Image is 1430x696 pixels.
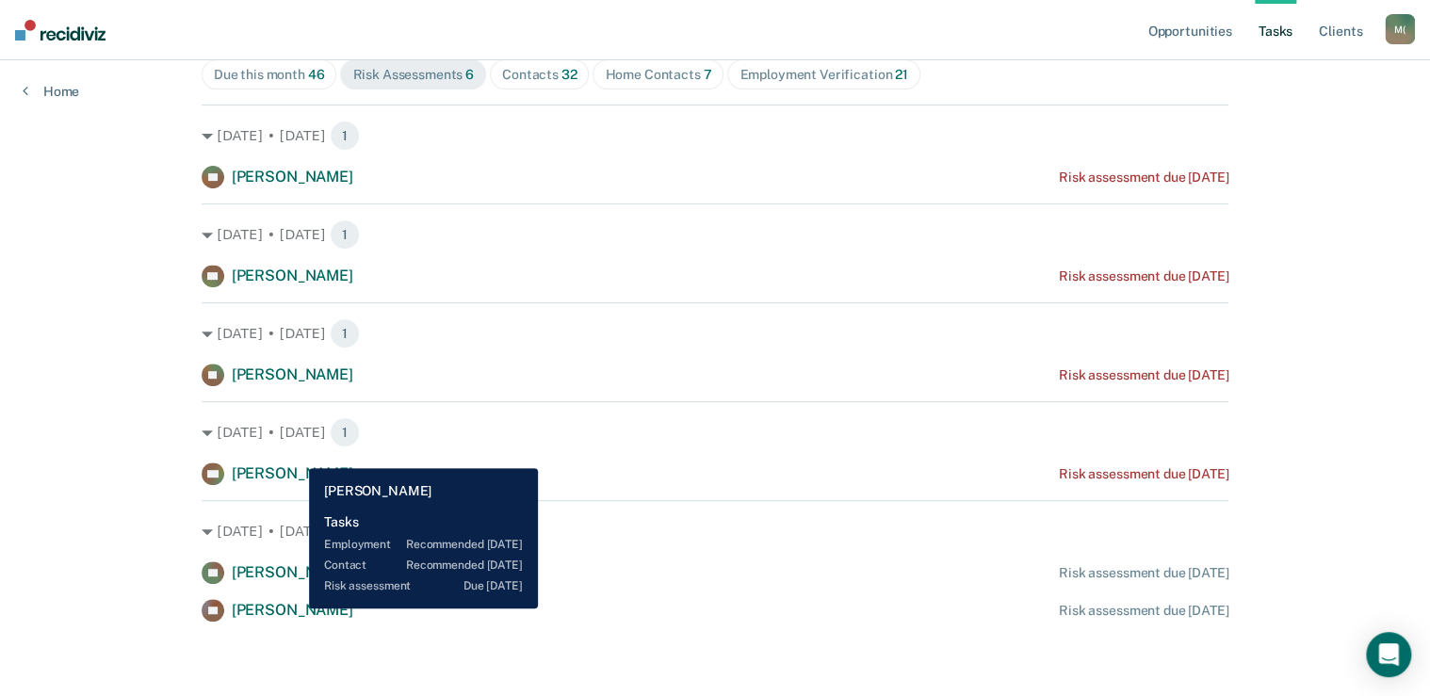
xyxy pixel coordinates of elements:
[1385,14,1415,44] div: M (
[1059,466,1228,482] div: Risk assessment due [DATE]
[232,168,353,186] span: [PERSON_NAME]
[739,67,907,83] div: Employment Verification
[330,121,360,151] span: 1
[1059,367,1228,383] div: Risk assessment due [DATE]
[330,219,360,250] span: 1
[330,318,360,348] span: 1
[15,20,106,40] img: Recidiviz
[1059,268,1228,284] div: Risk assessment due [DATE]
[202,121,1229,151] div: [DATE] • [DATE] 1
[1366,632,1411,677] div: Open Intercom Messenger
[465,67,474,82] span: 6
[605,67,711,83] div: Home Contacts
[703,67,711,82] span: 7
[202,318,1229,348] div: [DATE] • [DATE] 1
[352,67,474,83] div: Risk Assessments
[1059,170,1228,186] div: Risk assessment due [DATE]
[1059,565,1228,581] div: Risk assessment due [DATE]
[308,67,325,82] span: 46
[23,83,79,100] a: Home
[330,417,360,447] span: 1
[232,267,353,284] span: [PERSON_NAME]
[330,516,362,546] span: 2
[232,365,353,383] span: [PERSON_NAME]
[232,601,353,619] span: [PERSON_NAME]
[502,67,577,83] div: Contacts
[202,219,1229,250] div: [DATE] • [DATE] 1
[1059,603,1228,619] div: Risk assessment due [DATE]
[202,516,1229,546] div: [DATE] • [DATE] 2
[202,417,1229,447] div: [DATE] • [DATE] 1
[561,67,577,82] span: 32
[232,464,353,482] span: [PERSON_NAME]
[232,563,353,581] span: [PERSON_NAME]
[1385,14,1415,44] button: M(
[214,67,325,83] div: Due this month
[895,67,908,82] span: 21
